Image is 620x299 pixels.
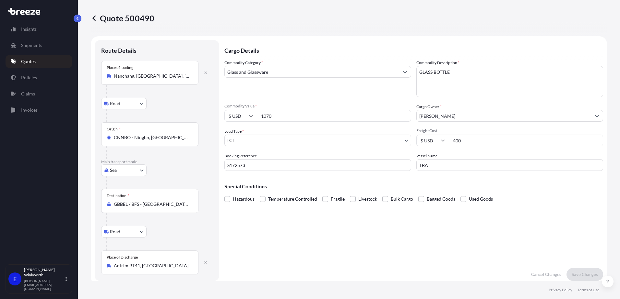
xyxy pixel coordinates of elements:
span: Livestock [358,194,377,204]
p: Route Details [101,47,137,54]
p: [PERSON_NAME][EMAIL_ADDRESS][DOMAIN_NAME] [24,279,64,291]
input: Place of Discharge [114,262,190,269]
label: Booking Reference [224,153,257,159]
div: Place of Discharge [107,255,138,260]
input: Origin [114,134,190,141]
a: Terms of Use [578,287,599,293]
input: Enter name [416,159,603,171]
span: Load Type [224,128,244,135]
p: Claims [21,91,35,97]
p: Special Conditions [224,184,603,189]
input: Full name [417,110,591,122]
button: Select transport [101,226,147,238]
span: Road [110,100,120,107]
p: Cargo Details [224,40,603,60]
p: Save Changes [572,271,598,278]
span: Used Goods [469,194,493,204]
button: Show suggestions [399,66,411,78]
p: Cancel Changes [531,271,561,278]
div: Place of loading [107,65,133,70]
div: Destination [107,193,129,198]
button: Select transport [101,164,147,176]
span: Bagged Goods [427,194,455,204]
input: Select a commodity type [225,66,399,78]
span: Freight Cost [416,128,603,133]
label: Commodity Category [224,60,263,66]
a: Shipments [6,39,72,52]
button: Show suggestions [591,110,603,122]
button: Save Changes [566,268,603,281]
input: Your internal reference [224,159,411,171]
span: LCL [227,137,235,144]
span: Road [110,228,120,235]
p: Policies [21,74,37,81]
input: Type amount [257,110,411,122]
a: Policies [6,71,72,84]
input: Destination [114,201,190,207]
span: Hazardous [233,194,255,204]
p: Shipments [21,42,42,49]
p: Main transport mode [101,159,213,164]
textarea: GLASS BOTTLE [416,66,603,97]
a: Claims [6,87,72,100]
label: Cargo Owner [416,104,442,110]
button: LCL [224,135,411,146]
p: Insights [21,26,37,32]
a: Quotes [6,55,72,68]
p: Quote 500490 [91,13,154,23]
a: Invoices [6,104,72,116]
p: [PERSON_NAME] Winkworth [24,267,64,278]
a: Insights [6,23,72,36]
span: Temperature Controlled [268,194,317,204]
span: Bulk Cargo [391,194,413,204]
span: Commodity Value [224,104,411,109]
button: Select transport [101,98,147,109]
p: Quotes [21,58,36,65]
div: Origin [107,127,121,132]
a: Privacy Policy [549,287,572,293]
input: Enter amount [449,135,603,146]
span: Fragile [331,194,345,204]
span: E [13,276,17,282]
p: Invoices [21,107,38,113]
span: Sea [110,167,117,173]
label: Vessel Name [416,153,437,159]
input: Place of loading [114,73,190,79]
button: Cancel Changes [526,268,566,281]
label: Commodity Description [416,60,459,66]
